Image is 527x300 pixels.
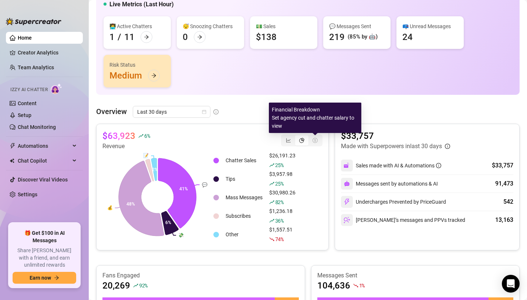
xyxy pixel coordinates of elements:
a: Discover Viral Videos [18,177,68,183]
a: Content [18,100,37,106]
span: Last 30 days [137,106,206,117]
a: Settings [18,191,37,197]
div: 📪 Unread Messages [402,22,458,30]
span: info-circle [436,163,441,168]
span: arrow-right [151,73,156,78]
div: $1,236.18 [269,207,295,225]
span: Izzy AI Chatter [10,86,48,93]
span: Share [PERSON_NAME] with a friend, and earn unlimited rewards [13,247,76,269]
div: Messages sent by automations & AI [341,178,438,190]
div: 11 [124,31,135,43]
div: 😴 Snoozing Chatters [183,22,238,30]
a: Team Analytics [18,64,54,70]
img: svg%3e [344,162,350,169]
span: Chat Copilot [18,155,70,167]
div: Sales made with AI & Automations [356,161,441,170]
div: 1 [109,31,115,43]
div: 91,473 [495,179,513,188]
span: rise [133,283,138,288]
span: rise [269,163,274,168]
span: arrow-right [144,34,149,40]
div: Open Intercom Messenger [502,275,520,293]
div: $3,957.98 [269,170,295,188]
span: line-chart [286,138,291,143]
span: info-circle [445,144,450,149]
span: fall [353,283,358,288]
article: Messages Sent [317,271,514,280]
span: arrow-right [197,34,202,40]
span: 1 % [359,282,365,289]
div: 💵 Sales [256,22,311,30]
span: thunderbolt [10,143,16,149]
td: Subscribes [223,207,266,225]
a: Chat Monitoring [18,124,56,130]
img: Chat Copilot [10,158,14,163]
text: 💰 [107,205,113,210]
img: svg%3e [344,199,350,205]
div: 219 [329,31,345,43]
td: Mass Messages [223,189,266,206]
article: $33,757 [341,130,450,142]
div: segmented control [281,134,322,146]
span: 6 % [144,132,150,139]
span: rise [269,181,274,186]
text: 💬 [202,182,207,187]
span: pie-chart [299,138,304,143]
span: rise [269,218,274,223]
article: $63,923 [102,130,135,142]
div: Financial Breakdown Set agency cut and chatter salary to view [269,103,361,133]
span: 92 % [139,282,148,289]
img: AI Chatter [51,83,62,94]
article: Overview [96,106,127,117]
a: Creator Analytics [18,47,77,59]
span: Earn now [30,275,51,281]
span: 25 % [275,161,284,169]
span: fall [269,237,274,242]
img: svg%3e [344,217,350,223]
td: Tips [223,170,266,188]
img: logo-BBDzfeDw.svg [6,18,61,25]
article: Revenue [102,142,150,151]
div: 13,163 [495,216,513,224]
div: 💬 Messages Sent [329,22,385,30]
div: $138 [256,31,277,43]
span: calendar [202,110,206,114]
span: 74 % [275,236,284,243]
div: (85% by 🤖) [348,33,378,41]
div: 542 [503,197,513,206]
div: 0 [183,31,188,43]
div: 24 [402,31,413,43]
a: Home [18,35,32,41]
div: 👩‍💻 Active Chatters [109,22,165,30]
span: rise [138,133,143,139]
a: Setup [18,112,31,118]
span: 36 % [275,217,284,224]
span: 25 % [275,180,284,187]
div: $30,980.26 [269,189,295,206]
span: dollar-circle [313,138,318,143]
article: 20,269 [102,280,130,291]
button: Earn nowarrow-right [13,272,76,284]
text: 📝 [143,153,149,158]
div: Risk Status [109,61,165,69]
div: $26,191.23 [269,151,295,169]
text: 💸 [178,232,184,238]
span: Automations [18,140,70,152]
span: 82 % [275,199,284,206]
span: arrow-right [54,275,59,280]
article: Fans Engaged [102,271,299,280]
td: Other [223,226,266,243]
td: Chatter Sales [223,151,266,169]
span: 🎁 Get $100 in AI Messages [13,230,76,244]
div: $1,557.51 [269,226,295,243]
div: [PERSON_NAME]’s messages and PPVs tracked [341,214,465,226]
span: info-circle [213,109,219,114]
article: Made with Superpowers in last 30 days [341,142,442,151]
div: $33,757 [492,161,513,170]
article: 104,636 [317,280,350,291]
div: Undercharges Prevented by PriceGuard [341,196,446,208]
img: svg%3e [344,181,350,187]
span: rise [269,200,274,205]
